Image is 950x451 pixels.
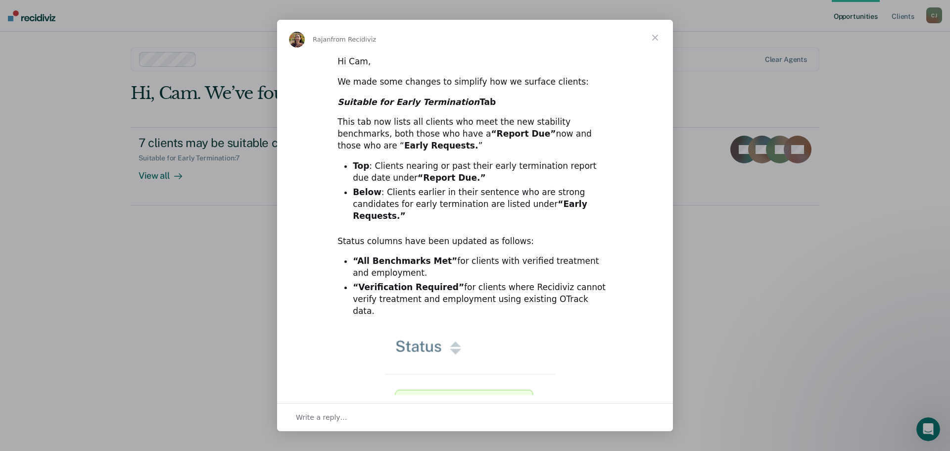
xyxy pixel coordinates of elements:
[353,187,381,197] b: Below
[337,97,479,107] i: Suitable for Early Termination
[289,32,305,48] img: Profile image for Rajan
[404,141,478,150] b: Early Requests.
[353,282,613,317] li: for clients where Recidiviz cannot verify treatment and employment using existing OTrack data.
[353,256,457,266] b: “All Benchmarks Met”
[418,173,485,183] b: “Report Due.”
[353,199,587,221] b: “Early Requests.”
[353,187,613,222] li: : Clients earlier in their sentence who are strong candidates for early termination are listed under
[313,36,331,43] span: Rajan
[491,129,556,139] b: “Report Due”
[353,161,369,171] b: Top
[277,403,673,431] div: Open conversation and reply
[296,411,347,424] span: Write a reply…
[337,56,613,68] div: Hi Cam,
[637,20,673,55] span: Close
[353,282,464,292] b: “Verification Required”
[337,76,613,88] div: We made some changes to simplify how we surface clients:
[337,236,613,248] div: Status columns have been updated as follows:
[331,36,377,43] span: from Recidiviz
[337,97,496,107] b: Tab
[337,116,613,151] div: This tab now lists all clients who meet the new stability benchmarks, both those who have a now a...
[353,160,613,184] li: : Clients nearing or past their early termination report due date under
[353,255,613,279] li: for clients with verified treatment and employment.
